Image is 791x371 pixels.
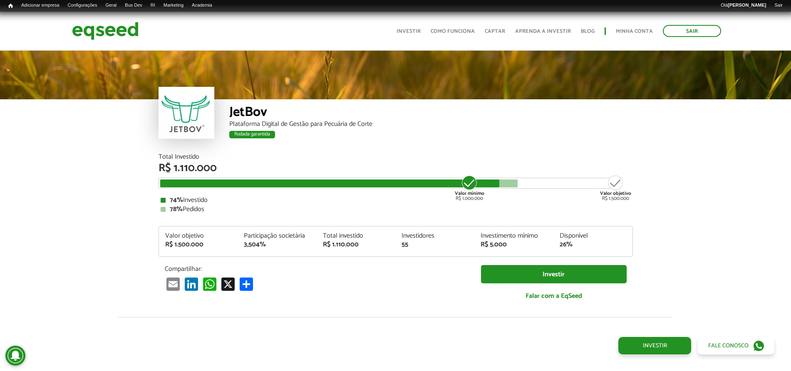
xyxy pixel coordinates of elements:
[64,2,102,9] a: Configurações
[17,2,64,9] a: Adicionar empresa
[101,2,121,9] a: Geral
[663,25,721,37] a: Sair
[183,277,200,291] a: LinkedIn
[323,233,389,239] div: Total investido
[161,197,631,204] div: Investido
[201,277,218,291] a: WhatsApp
[397,29,421,34] a: Investir
[515,29,571,34] a: Aprenda a investir
[170,194,183,206] strong: 74%
[238,277,255,291] a: Compartilhar
[4,2,17,10] a: Início
[402,241,468,248] div: 55
[165,277,181,291] a: Email
[161,206,631,213] div: Pedidos
[72,20,139,42] img: EqSeed
[481,265,627,284] a: Investir
[581,29,595,34] a: Blog
[244,233,310,239] div: Participação societária
[431,29,475,34] a: Como funciona
[618,337,691,354] a: Investir
[121,2,146,9] a: Bus Dev
[454,174,485,201] div: R$ 1.000.000
[455,189,484,197] strong: Valor mínimo
[402,233,468,239] div: Investidores
[229,106,633,121] div: JetBov
[728,2,766,7] strong: [PERSON_NAME]
[481,233,547,239] div: Investimento mínimo
[8,3,13,9] span: Início
[165,233,232,239] div: Valor objetivo
[600,189,631,197] strong: Valor objetivo
[600,174,631,201] div: R$ 1.500.000
[717,2,770,9] a: Olá[PERSON_NAME]
[560,241,626,248] div: 26%
[165,241,232,248] div: R$ 1.500.000
[220,277,236,291] a: X
[229,131,275,138] div: Rodada garantida
[560,233,626,239] div: Disponível
[165,265,469,273] p: Compartilhar:
[146,2,159,9] a: RI
[481,287,627,305] a: Falar com a EqSeed
[159,154,633,160] div: Total Investido
[244,241,310,248] div: 3,504%
[188,2,216,9] a: Academia
[770,2,787,9] a: Sair
[159,163,633,174] div: R$ 1.110.000
[481,241,547,248] div: R$ 5.000
[616,29,653,34] a: Minha conta
[229,121,633,128] div: Plataforma Digital de Gestão para Pecuária de Corte
[323,241,389,248] div: R$ 1.110.000
[159,2,188,9] a: Marketing
[485,29,505,34] a: Captar
[698,337,774,354] a: Fale conosco
[170,204,183,215] strong: 78%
